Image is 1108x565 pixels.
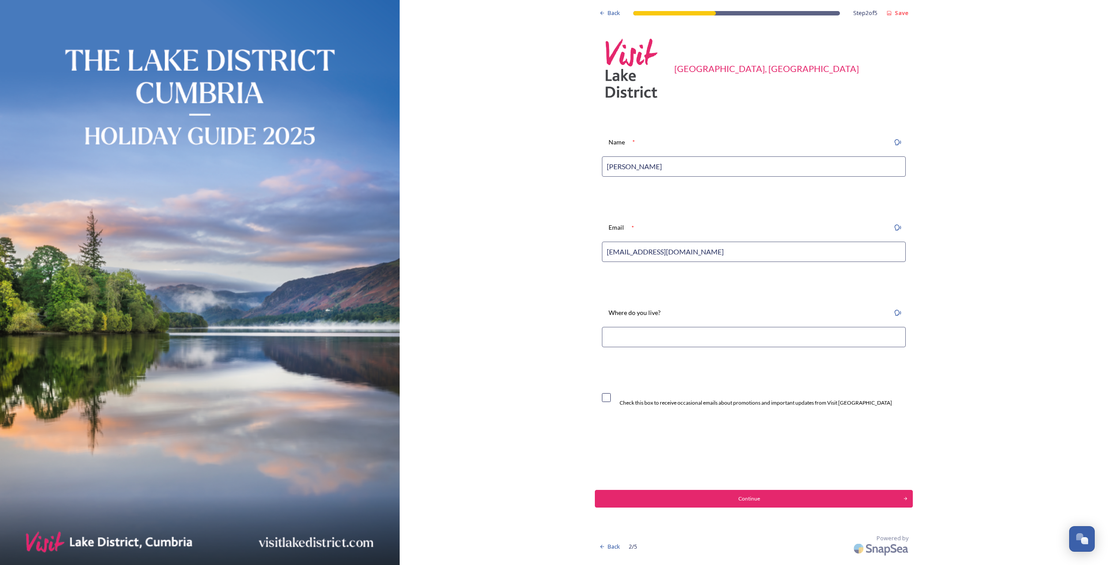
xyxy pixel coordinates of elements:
[620,399,892,407] div: Check this box to receive occasional emails about promotions and important updates from Visit [GE...
[853,9,877,17] span: Step 2 of 5
[600,495,898,503] div: Continue
[895,9,908,17] strong: Save
[674,62,859,75] div: [GEOGRAPHIC_DATA], [GEOGRAPHIC_DATA]
[629,542,637,551] span: 2 / 5
[595,433,729,468] iframe: reCAPTCHA
[608,542,620,551] span: Back
[851,538,913,559] img: SnapSea Logo
[602,303,667,322] div: Where do you live?
[1069,526,1095,552] button: Open Chat
[608,9,620,17] span: Back
[599,35,666,102] img: Square-VLD-Logo-Pink-Grey.png
[877,534,908,542] span: Powered by
[602,156,906,177] input: Name
[602,218,631,237] div: Email
[595,490,913,508] button: Continue
[602,242,906,262] input: Email
[602,133,632,152] div: Name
